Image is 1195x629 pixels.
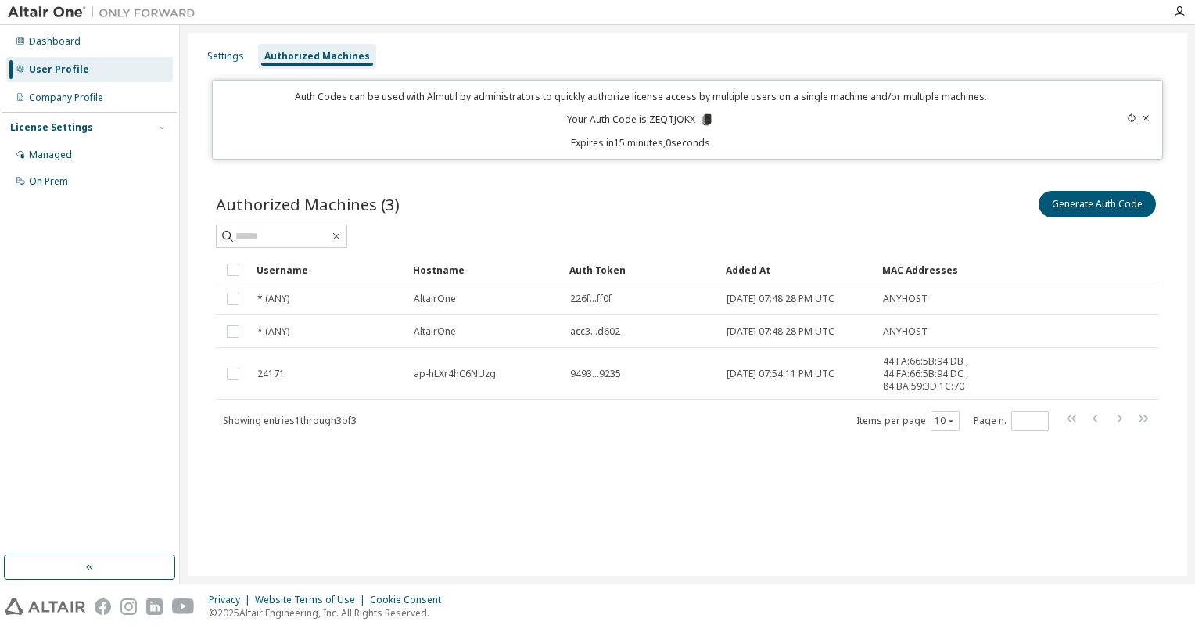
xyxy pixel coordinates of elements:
[29,35,81,48] div: Dashboard
[414,368,496,380] span: ap-hLXr4hC6NUzg
[10,121,93,134] div: License Settings
[120,598,137,615] img: instagram.svg
[727,368,834,380] span: [DATE] 07:54:11 PM UTC
[883,355,994,393] span: 44:FA:66:5B:94:DB , 44:FA:66:5B:94:DC , 84:BA:59:3D:1C:70
[727,293,834,305] span: [DATE] 07:48:28 PM UTC
[257,368,285,380] span: 24171
[883,325,928,338] span: ANYHOST
[414,325,456,338] span: AltairOne
[935,415,956,427] button: 10
[570,368,621,380] span: 9493...9235
[570,325,620,338] span: acc3...d602
[95,598,111,615] img: facebook.svg
[172,598,195,615] img: youtube.svg
[726,257,870,282] div: Added At
[882,257,995,282] div: MAC Addresses
[567,113,714,127] p: Your Auth Code is: ZEQTJOKX
[264,50,370,63] div: Authorized Machines
[223,414,357,427] span: Showing entries 1 through 3 of 3
[29,149,72,161] div: Managed
[570,293,612,305] span: 226f...ff0f
[209,594,255,606] div: Privacy
[257,325,289,338] span: * (ANY)
[8,5,203,20] img: Altair One
[1039,191,1156,217] button: Generate Auth Code
[370,594,450,606] div: Cookie Consent
[255,594,370,606] div: Website Terms of Use
[257,293,289,305] span: * (ANY)
[209,606,450,620] p: © 2025 Altair Engineering, Inc. All Rights Reserved.
[257,257,400,282] div: Username
[29,92,103,104] div: Company Profile
[146,598,163,615] img: linkedin.svg
[216,193,400,215] span: Authorized Machines (3)
[5,598,85,615] img: altair_logo.svg
[856,411,960,431] span: Items per page
[414,293,456,305] span: AltairOne
[29,63,89,76] div: User Profile
[222,136,1060,149] p: Expires in 15 minutes, 0 seconds
[727,325,834,338] span: [DATE] 07:48:28 PM UTC
[883,293,928,305] span: ANYHOST
[413,257,557,282] div: Hostname
[222,90,1060,103] p: Auth Codes can be used with Almutil by administrators to quickly authorize license access by mult...
[207,50,244,63] div: Settings
[974,411,1049,431] span: Page n.
[29,175,68,188] div: On Prem
[569,257,713,282] div: Auth Token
